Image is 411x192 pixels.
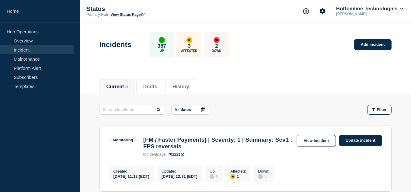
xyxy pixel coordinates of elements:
[210,169,218,173] p: Up :
[143,84,157,89] button: Drafts
[354,39,392,50] a: Add incident
[258,169,269,173] p: Down :
[214,37,220,43] div: down
[210,173,218,179] div: 0
[212,49,221,52] p: Down
[175,107,191,112] p: All dates
[188,43,190,49] p: 3
[159,37,165,43] div: up
[125,84,128,89] span: 5
[86,5,208,12] p: Status
[210,174,214,179] div: disabled
[171,105,209,115] button: All dates
[99,40,131,49] h1: Incidents
[143,152,166,157] p: page
[110,12,144,17] a: View Status Page
[162,169,197,173] p: Updated :
[377,107,387,112] span: Filter
[335,6,404,12] button: Bottomline Technologies
[86,12,108,17] p: Primary Hub
[186,37,192,43] div: affected
[158,43,166,49] p: 387
[172,84,189,89] button: History
[215,43,218,49] p: 2
[339,135,382,146] a: Update incident
[230,173,246,179] div: 1
[316,5,329,18] button: Account settings
[168,152,184,157] a: 702221
[258,173,269,179] div: 0
[300,5,312,18] button: Support
[181,49,197,52] p: Affected
[143,152,157,157] span: incident
[297,135,336,147] a: View incident
[99,105,164,115] input: Search incidents
[230,174,235,179] div: affected
[230,169,246,173] p: Affected :
[335,12,398,16] p: [PERSON_NAME]
[160,49,164,52] p: Up
[113,173,149,179] div: [DATE] 11:12 (EDT)
[162,173,197,179] div: [DATE] 12:31 (EDT)
[109,136,137,143] span: Monitoring
[258,174,263,179] div: disabled
[367,105,392,115] button: Filter
[106,84,128,89] button: Current 5
[143,136,294,150] h3: [FM / Faster Payments] | Severity: 1 | Summary: Sev1 : FPS reversals
[113,169,149,173] p: Created :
